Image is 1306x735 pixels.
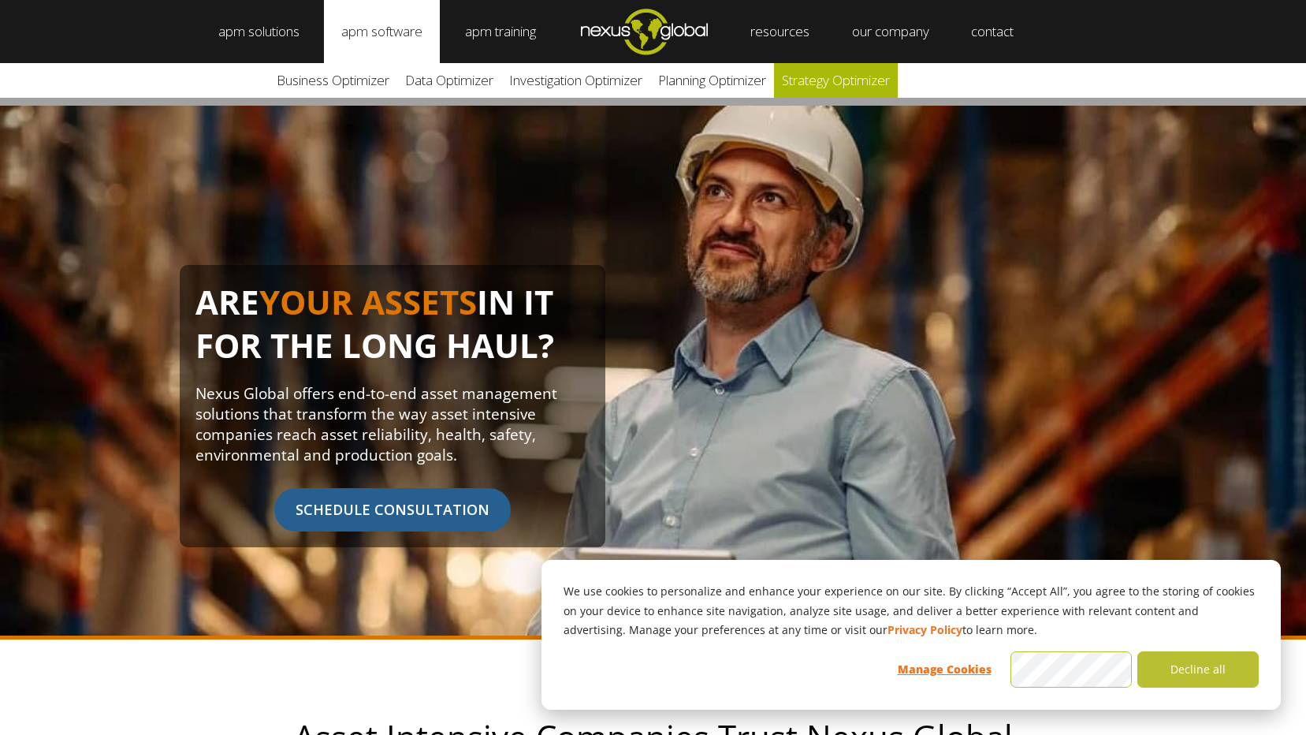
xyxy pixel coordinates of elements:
[397,63,501,98] a: Data Optimizer
[774,63,898,98] a: Strategy Optimizer
[541,560,1281,710] div: Cookie banner
[195,281,590,383] h1: ARE IN IT FOR THE LONG HAUL?
[650,63,774,98] a: Planning Optimizer
[259,279,477,324] span: YOUR ASSETS
[1010,651,1132,688] button: Accept all
[564,582,1259,640] p: We use cookies to personalize and enhance your experience on our site. By clicking “Accept All”, ...
[501,63,650,98] a: Investigation Optimizer
[887,621,962,640] a: Privacy Policy
[269,63,397,98] a: Business Optimizer
[274,488,511,532] span: SCHEDULE CONSULTATION
[195,383,590,465] p: Nexus Global offers end-to-end asset management solutions that transform the way asset intensive ...
[884,651,1005,688] button: Manage Cookies
[1137,651,1259,688] button: Decline all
